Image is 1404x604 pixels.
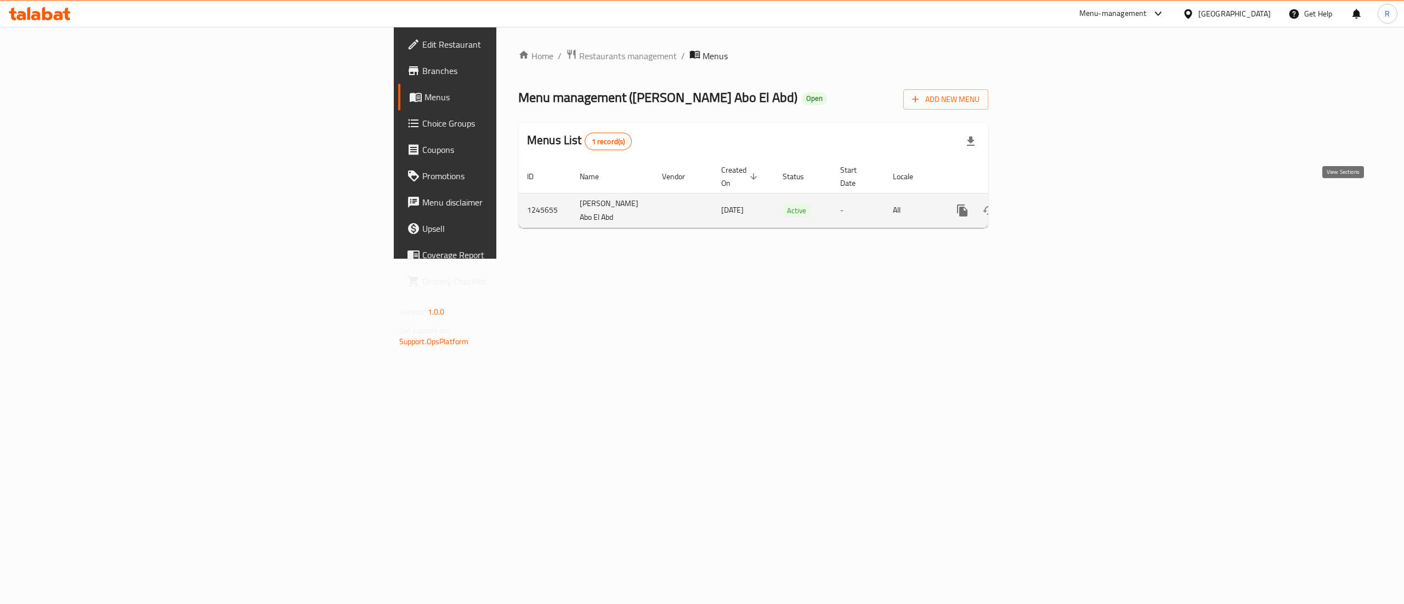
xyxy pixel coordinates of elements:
[783,204,811,217] span: Active
[428,305,445,319] span: 1.0.0
[422,143,620,156] span: Coupons
[422,222,620,235] span: Upsell
[422,169,620,183] span: Promotions
[1385,8,1390,20] span: R
[518,160,1063,228] table: enhanced table
[422,38,620,51] span: Edit Restaurant
[958,128,984,155] div: Export file
[802,92,827,105] div: Open
[527,132,632,150] h2: Menus List
[1079,7,1147,20] div: Menu-management
[893,170,927,183] span: Locale
[802,94,827,103] span: Open
[941,160,1063,193] th: Actions
[399,334,469,349] a: Support.OpsPlatform
[831,193,884,227] td: -
[721,163,761,190] span: Created On
[949,197,976,224] button: more
[976,197,1002,224] button: Change Status
[912,93,980,106] span: Add New Menu
[422,117,620,130] span: Choice Groups
[681,49,685,62] li: /
[424,90,620,104] span: Menus
[398,110,629,136] a: Choice Groups
[398,268,629,294] a: Grocery Checklist
[703,49,728,62] span: Menus
[518,85,797,110] span: Menu management ( [PERSON_NAME] Abo El Abd )
[398,136,629,163] a: Coupons
[884,193,941,227] td: All
[398,163,629,189] a: Promotions
[721,203,744,217] span: [DATE]
[580,170,613,183] span: Name
[422,64,620,77] span: Branches
[1198,8,1271,20] div: [GEOGRAPHIC_DATA]
[585,136,632,147] span: 1 record(s)
[585,133,632,150] div: Total records count
[422,248,620,261] span: Coverage Report
[398,58,629,84] a: Branches
[903,89,988,110] button: Add New Menu
[399,323,450,338] span: Get support on:
[398,215,629,242] a: Upsell
[422,275,620,288] span: Grocery Checklist
[518,49,988,63] nav: breadcrumb
[662,170,699,183] span: Vendor
[783,170,818,183] span: Status
[783,204,811,217] div: Active
[398,189,629,215] a: Menu disclaimer
[398,31,629,58] a: Edit Restaurant
[398,242,629,268] a: Coverage Report
[399,305,426,319] span: Version:
[422,196,620,209] span: Menu disclaimer
[527,170,548,183] span: ID
[840,163,871,190] span: Start Date
[398,84,629,110] a: Menus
